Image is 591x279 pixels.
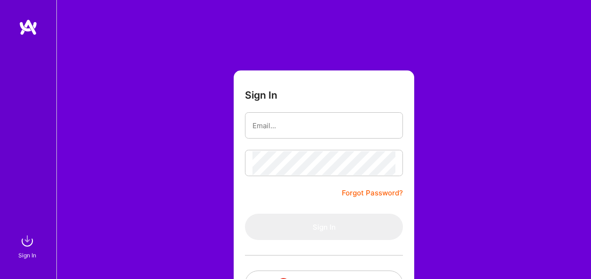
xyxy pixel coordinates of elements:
[342,187,403,199] a: Forgot Password?
[20,232,37,260] a: sign inSign In
[18,250,36,260] div: Sign In
[19,19,38,36] img: logo
[245,89,277,101] h3: Sign In
[252,114,395,138] input: Email...
[18,232,37,250] img: sign in
[245,214,403,240] button: Sign In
